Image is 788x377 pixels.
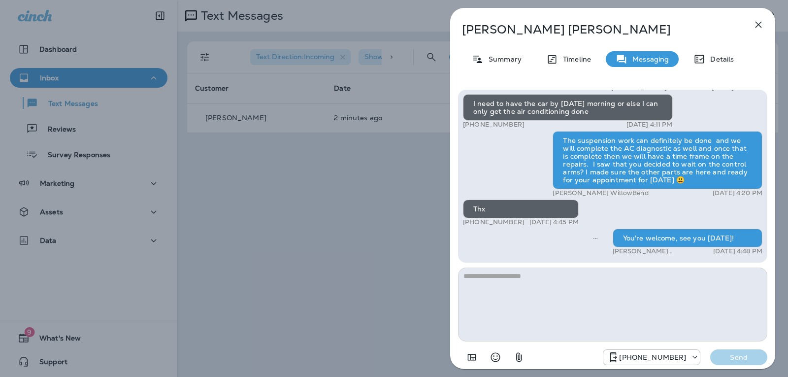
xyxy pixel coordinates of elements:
p: [DATE] 4:11 PM [626,121,673,129]
p: [PHONE_NUMBER] [619,353,686,361]
p: Details [705,55,734,63]
p: [PHONE_NUMBER] [463,218,525,226]
p: [PERSON_NAME] [PERSON_NAME] [462,23,731,36]
p: [PERSON_NAME] WillowBend [553,189,648,197]
button: Add in a premade template [462,347,482,367]
p: [DATE] 4:45 PM [529,218,579,226]
p: [PERSON_NAME] WillowBend [613,247,703,255]
div: You're welcome, see you [DATE]! [613,229,762,247]
div: The suspension work can definitely be done and we will complete the AC diagnostic as well and onc... [553,131,762,189]
p: Timeline [558,55,591,63]
p: [DATE] 4:20 PM [713,189,762,197]
div: I need to have the car by [DATE] morning or else I can only get the air conditioning done [463,94,673,121]
div: +1 (813) 497-4455 [603,351,700,363]
button: Select an emoji [486,347,505,367]
p: [DATE] 4:48 PM [713,247,762,255]
span: Sent [593,233,598,242]
p: Messaging [627,55,669,63]
p: [PHONE_NUMBER] [463,121,525,129]
p: Summary [484,55,522,63]
div: Thx [463,200,579,218]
